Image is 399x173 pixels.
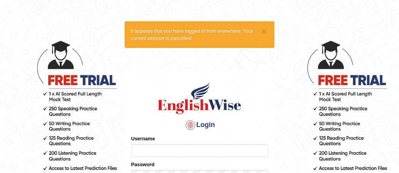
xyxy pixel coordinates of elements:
[125,21,274,48] div: It appears that you have logged in from elsewhere. Your current session is cancelled
[131,161,154,168] label: Password
[131,119,268,131] h4: Login
[262,27,266,35] button: ×
[131,135,155,142] label: Username
[156,81,243,115] img: Logo of English Wise sign in for intelligent practice with AI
